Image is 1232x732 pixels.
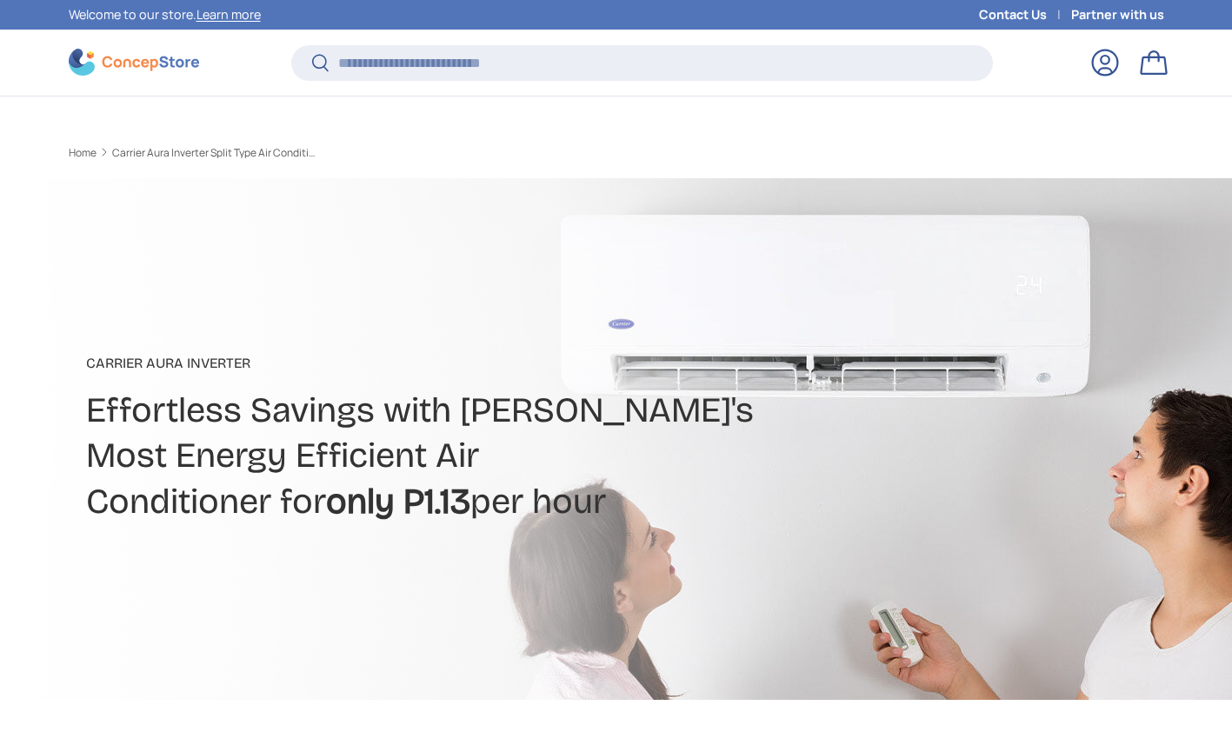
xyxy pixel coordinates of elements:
a: Carrier Aura Inverter Split Type Air Conditioner [112,148,321,158]
a: Partner with us [1071,5,1164,24]
a: Learn more [196,6,261,23]
img: ConcepStore [69,49,199,76]
nav: Breadcrumbs [69,145,649,161]
strong: only P1.13 [326,481,470,522]
h2: Effortless Savings with [PERSON_NAME]'s Most Energy Efficient Air Conditioner for per hour [86,388,754,524]
p: CARRIER AURA INVERTER [86,353,754,374]
p: Welcome to our store. [69,5,261,24]
a: Home [69,148,97,158]
a: Contact Us [979,5,1071,24]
